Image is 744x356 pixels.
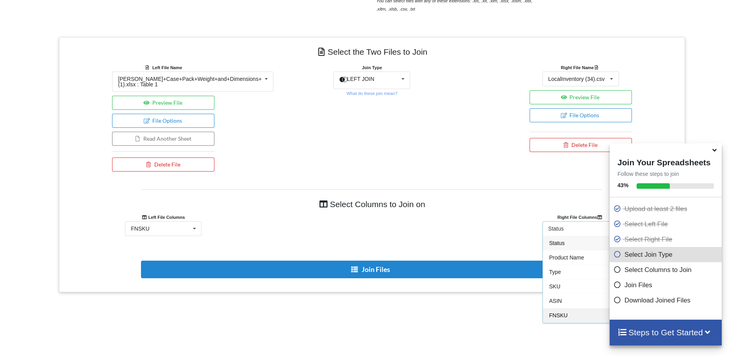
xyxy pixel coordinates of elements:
button: Preview File [112,96,214,110]
p: Select Right File [614,234,720,244]
h4: Select the Two Files to Join [65,43,679,61]
button: Join Files [141,261,601,278]
b: Right File Name [561,65,600,70]
button: Read Another Sheet [112,132,214,146]
h4: Select Columns to Join on [142,195,602,213]
b: Left File Columns [142,215,185,220]
h4: Steps to Get Started [617,327,714,337]
button: Delete File [112,157,214,172]
b: Left File Name [152,65,182,70]
span: Status [549,240,565,246]
button: File Options [112,114,214,128]
div: FNSKU [131,226,149,231]
p: Download Joined Files [614,295,720,305]
div: LocalInventory (34).csv [548,76,605,82]
button: Preview File [530,90,632,104]
p: Join Files [614,280,720,290]
span: ASIN [549,298,562,304]
p: Select Columns to Join [614,265,720,275]
p: Select Join Type [614,250,720,259]
b: Right File Columns [557,215,604,220]
div: Status [548,226,564,231]
span: Product Name [549,254,584,261]
span: Type [549,269,561,275]
div: [PERSON_NAME]+Case+Pack+Weight+and+Dimensions+(1).xlsx : Table 1 [118,76,262,87]
b: 43 % [617,182,628,188]
h4: Join Your Spreadsheets [610,156,722,167]
p: Select Left File [614,219,720,229]
button: Delete File [530,138,632,152]
b: Join Type [362,65,382,70]
span: SKU [549,283,560,290]
p: Follow these steps to join [610,170,722,178]
p: Upload at least 2 files [614,204,720,214]
button: File Options [530,108,632,122]
small: What do these join mean? [346,91,397,96]
span: FNSKU [549,312,567,318]
span: LEFT JOIN [347,76,375,82]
